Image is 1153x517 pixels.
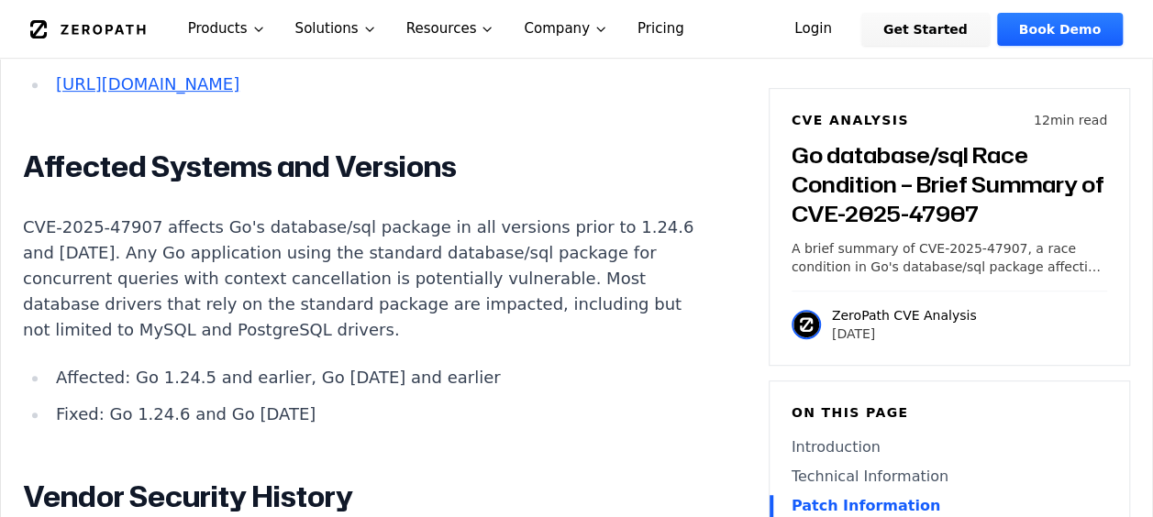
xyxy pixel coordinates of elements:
a: Introduction [792,436,1107,458]
img: ZeroPath CVE Analysis [792,310,821,339]
li: Fixed: Go 1.24.6 and Go [DATE] [49,401,705,427]
p: A brief summary of CVE-2025-47907, a race condition in Go's database/sql package affecting query ... [792,239,1107,276]
p: CVE-2025-47907 affects Go's database/sql package in all versions prior to 1.24.6 and [DATE]. Any ... [23,214,705,343]
p: 12 min read [1034,111,1107,129]
h6: On this page [792,403,1107,422]
h6: CVE Analysis [792,111,909,129]
p: [DATE] [832,324,977,343]
a: Book Demo [997,13,1123,46]
a: [URL][DOMAIN_NAME] [56,74,239,93]
a: Get Started [861,13,990,46]
h2: Vendor Security History [23,478,705,515]
li: Affected: Go 1.24.5 and earlier, Go [DATE] and earlier [49,365,705,390]
h2: Affected Systems and Versions [23,148,705,185]
h3: Go database/sql Race Condition – Brief Summary of CVE-2025-47907 [792,140,1107,228]
a: Patch Information [792,495,1107,517]
p: ZeroPath CVE Analysis [832,306,977,324]
a: Login [772,13,854,46]
a: Technical Information [792,466,1107,488]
